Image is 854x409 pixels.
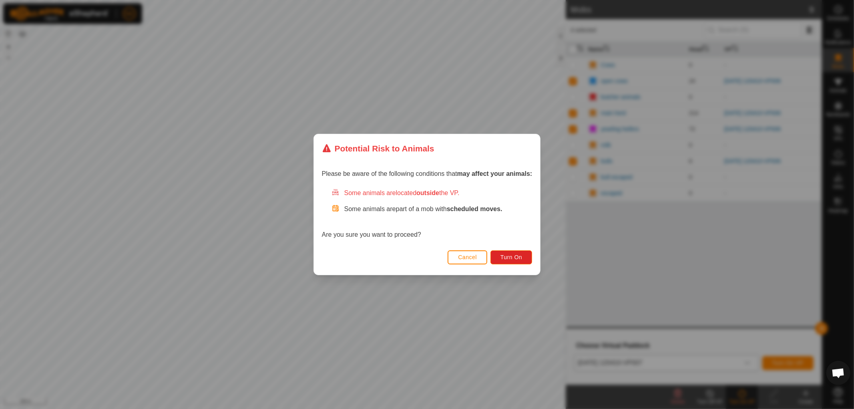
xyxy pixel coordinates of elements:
[322,142,434,155] div: Potential Risk to Animals
[396,206,502,212] span: part of a mob with
[344,204,532,214] p: Some animals are
[500,254,522,260] span: Turn On
[332,188,532,198] div: Some animals are
[447,206,502,212] strong: scheduled moves.
[490,250,532,264] button: Turn On
[457,170,532,177] strong: may affect your animals:
[416,189,439,196] strong: outside
[322,170,532,177] span: Please be aware of the following conditions that
[448,250,487,264] button: Cancel
[458,254,477,260] span: Cancel
[826,361,850,385] div: Open chat
[322,188,532,240] div: Are you sure you want to proceed?
[396,189,460,196] span: located the VP.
